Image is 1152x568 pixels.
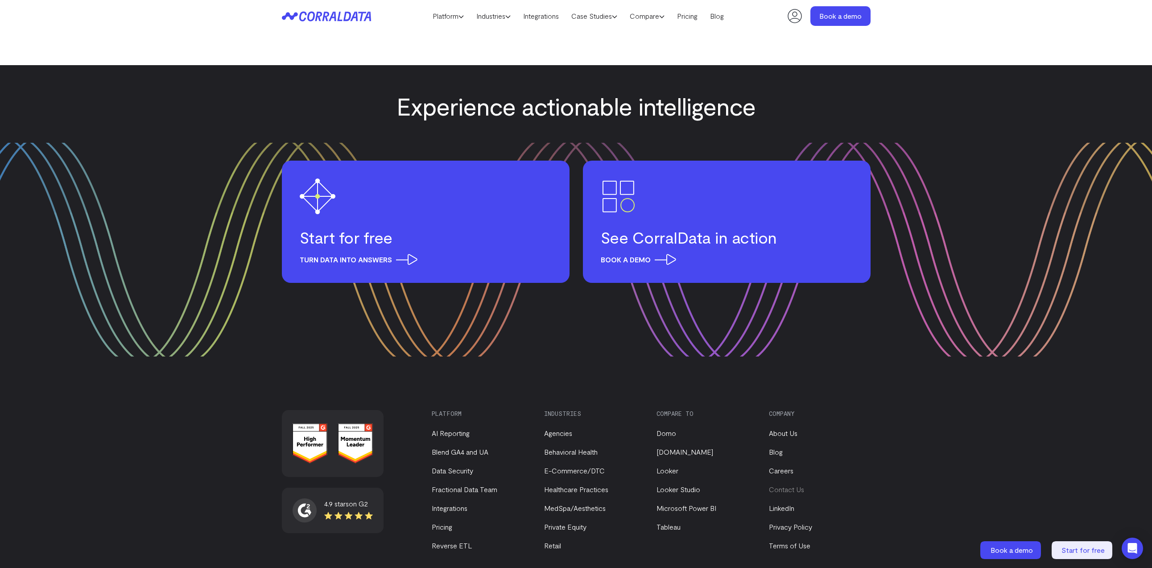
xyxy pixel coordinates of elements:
[544,485,608,493] a: Healthcare Practices
[517,9,565,23] a: Integrations
[544,541,561,550] a: Retail
[544,448,598,456] a: Behavioral Health
[657,410,754,417] h3: Compare to
[432,541,472,550] a: Reverse ETL
[432,429,470,437] a: AI Reporting
[769,429,797,437] a: About Us
[657,504,716,512] a: Microsoft Power BI
[282,161,570,283] a: Start for free Turn data into answers
[671,9,704,23] a: Pricing
[544,522,586,531] a: Private Equity
[544,410,641,417] h3: Industries
[769,522,812,531] a: Privacy Policy
[432,485,497,493] a: Fractional Data Team
[432,448,488,456] a: Blend GA4 and UA
[300,228,552,247] h3: Start for free
[810,6,871,26] a: Book a demo
[544,466,605,475] a: E-Commerce/DTC
[657,429,676,437] a: Domo
[1061,546,1105,554] span: Start for free
[769,485,804,493] a: Contact Us
[565,9,623,23] a: Case Studies
[583,161,871,283] a: See CorralData in action Book a demo
[544,504,606,512] a: MedSpa/Aesthetics
[432,522,452,531] a: Pricing
[704,9,730,23] a: Blog
[601,228,853,247] h3: See CorralData in action
[657,522,681,531] a: Tableau
[349,499,368,508] span: on G2
[657,448,713,456] a: [DOMAIN_NAME]
[769,504,794,512] a: LinkedIn
[769,448,783,456] a: Blog
[426,9,470,23] a: Platform
[991,546,1033,554] span: Book a demo
[432,410,529,417] h3: Platform
[324,498,373,509] div: 4.9 stars
[432,466,473,475] a: Data Security
[769,410,866,417] h3: Company
[432,504,467,512] a: Integrations
[1052,541,1114,559] a: Start for free
[470,9,517,23] a: Industries
[300,254,417,265] span: Turn data into answers
[623,9,671,23] a: Compare
[544,429,572,437] a: Agencies
[980,541,1043,559] a: Book a demo
[769,466,793,475] a: Careers
[1122,538,1143,559] div: Open Intercom Messenger
[601,254,676,265] span: Book a demo
[657,485,700,493] a: Looker Studio
[657,466,678,475] a: Looker
[769,541,810,550] a: Terms of Use
[293,498,373,522] a: 4.9 starson G2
